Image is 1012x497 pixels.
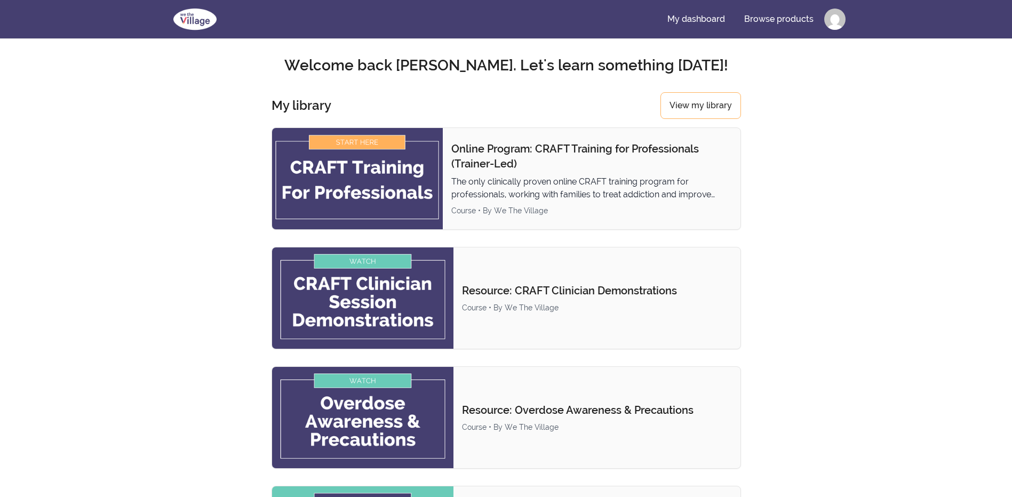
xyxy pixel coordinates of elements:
a: View my library [660,92,741,119]
img: We The Village logo [167,6,223,32]
img: Product image for Resource: CRAFT Clinician Demonstrations [272,247,454,349]
img: Profile image for Lisa Naab [824,9,846,30]
a: Browse products [736,6,822,32]
img: Product image for Online Program: CRAFT Training for Professionals (Trainer-Led) [272,128,443,229]
img: Product image for Resource: Overdose Awareness & Precautions [272,367,454,468]
div: Course • By We The Village [462,302,731,313]
h3: My library [272,97,331,114]
p: Resource: Overdose Awareness & Precautions [462,403,731,418]
a: Product image for Resource: Overdose Awareness & PrecautionsResource: Overdose Awareness & Precau... [272,366,741,469]
nav: Main [659,6,846,32]
p: Online Program: CRAFT Training for Professionals (Trainer-Led) [451,141,732,171]
h2: Welcome back [PERSON_NAME]. Let's learn something [DATE]! [167,56,846,75]
a: Product image for Resource: CRAFT Clinician DemonstrationsResource: CRAFT Clinician Demonstration... [272,247,741,349]
p: Resource: CRAFT Clinician Demonstrations [462,283,731,298]
div: Course • By We The Village [451,205,732,216]
p: The only clinically proven online CRAFT training program for professionals, working with families... [451,175,732,201]
a: Product image for Online Program: CRAFT Training for Professionals (Trainer-Led)Online Program: C... [272,127,741,230]
a: My dashboard [659,6,734,32]
div: Course • By We The Village [462,422,731,432]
